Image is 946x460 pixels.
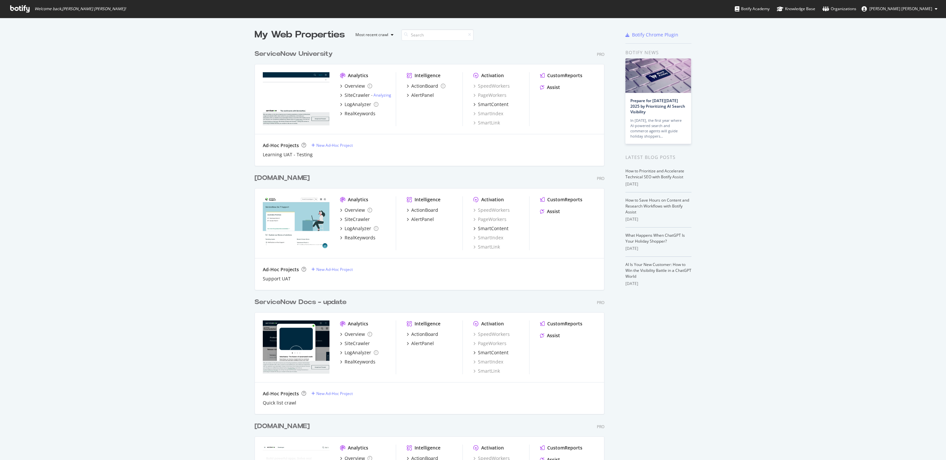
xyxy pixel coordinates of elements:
a: LogAnalyzer [340,225,378,232]
div: Botify Academy [735,6,770,12]
a: SiteCrawler [340,340,370,347]
a: SpeedWorkers [473,331,510,338]
a: Overview [340,83,372,89]
div: ServiceNow University [255,49,333,59]
img: Prepare for Black Friday 2025 by Prioritizing AI Search Visibility [625,58,691,93]
a: How to Save Hours on Content and Research Workflows with Botify Assist [625,197,689,215]
div: New Ad-Hoc Project [316,391,353,396]
div: AlertPanel [411,216,434,223]
a: New Ad-Hoc Project [311,391,353,396]
div: Overview [345,207,365,213]
div: Botify Chrome Plugin [632,32,678,38]
div: Intelligence [415,320,440,327]
div: Quick list crawl [263,400,296,406]
div: Pro [597,176,604,181]
div: PageWorkers [473,216,507,223]
div: - [371,92,391,98]
div: Analytics [348,320,368,327]
div: Intelligence [415,196,440,203]
a: SpeedWorkers [473,83,510,89]
div: Activation [481,445,504,451]
div: LogAnalyzer [345,101,371,108]
a: Analyzing [373,92,391,98]
div: SmartContent [478,225,508,232]
img: nowlearning.servicenow.com [263,72,329,125]
a: Learning UAT - Testing [263,151,313,158]
div: [DOMAIN_NAME] [255,173,310,183]
a: CustomReports [540,320,582,327]
a: SmartIndex [473,110,503,117]
div: Overview [345,331,365,338]
a: AlertPanel [407,92,434,99]
div: [DATE] [625,181,691,187]
div: ActionBoard [411,207,438,213]
div: [DATE] [625,216,691,222]
div: Assist [547,208,560,215]
div: Pro [597,424,604,429]
a: SmartContent [473,101,508,108]
a: AlertPanel [407,216,434,223]
button: Most recent crawl [350,30,396,40]
a: Support UAT [263,275,291,282]
div: Ad-Hoc Projects [263,142,299,149]
a: New Ad-Hoc Project [311,142,353,148]
div: Ad-Hoc Projects [263,390,299,397]
div: Intelligence [415,445,440,451]
a: LogAnalyzer [340,101,378,108]
a: PageWorkers [473,340,507,347]
div: RealKeywords [345,359,375,365]
a: [DOMAIN_NAME] [255,422,312,431]
span: Jon Eric Dela Cruz [869,6,932,11]
div: SmartLink [473,368,500,374]
a: AlertPanel [407,340,434,347]
div: [DATE] [625,246,691,252]
div: SmartIndex [473,234,503,241]
div: AlertPanel [411,340,434,347]
a: New Ad-Hoc Project [311,267,353,272]
a: ActionBoard [407,331,438,338]
a: SmartLink [473,244,500,250]
a: ActionBoard [407,83,445,89]
div: SmartContent [478,349,508,356]
div: ServiceNow Docs - update [255,297,347,307]
div: LogAnalyzer [345,225,371,232]
div: SmartContent [478,101,508,108]
a: Overview [340,207,372,213]
a: ServiceNow Docs - update [255,297,349,307]
div: New Ad-Hoc Project [316,267,353,272]
a: SmartContent [473,349,508,356]
span: Welcome back, [PERSON_NAME] [PERSON_NAME] ! [34,6,126,11]
div: Botify news [625,49,691,56]
a: Overview [340,331,372,338]
div: Pro [597,300,604,305]
div: Knowledge Base [777,6,815,12]
div: Overview [345,83,365,89]
div: In [DATE], the first year where AI-powered search and commerce agents will guide holiday shoppers… [630,118,686,139]
div: Latest Blog Posts [625,154,691,161]
a: SiteCrawler- Analyzing [340,92,391,99]
div: ActionBoard [411,331,438,338]
a: SmartLink [473,120,500,126]
a: CustomReports [540,196,582,203]
div: [DOMAIN_NAME] [255,422,310,431]
div: Activation [481,196,504,203]
a: [DOMAIN_NAME] [255,173,312,183]
a: RealKeywords [340,359,375,365]
a: Assist [540,84,560,91]
div: SpeedWorkers [473,207,510,213]
div: ActionBoard [411,83,438,89]
a: Assist [540,208,560,215]
a: ActionBoard [407,207,438,213]
div: SiteCrawler [345,216,370,223]
div: SiteCrawler [345,92,370,99]
a: ServiceNow University [255,49,335,59]
a: PageWorkers [473,92,507,99]
a: How to Prioritize and Accelerate Technical SEO with Botify Assist [625,168,684,180]
a: SmartIndex [473,359,503,365]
